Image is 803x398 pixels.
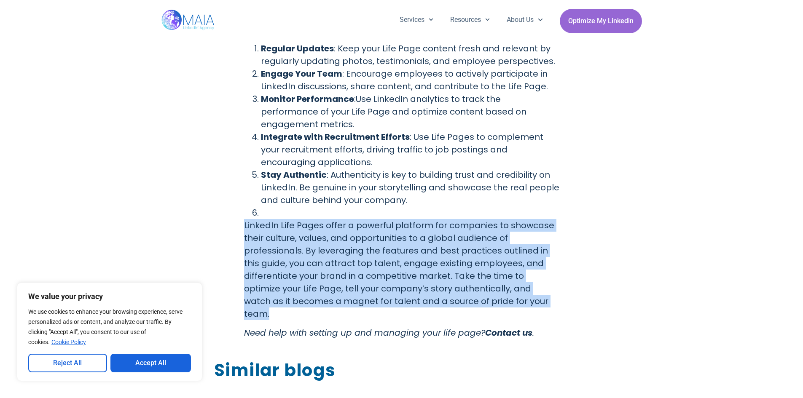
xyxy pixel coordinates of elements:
em: Need help with setting up and managing your life page? . [244,327,534,339]
a: Cookie Policy [51,338,86,346]
li: : Encourage employees to actively participate in LinkedIn discussions, share content, and contrib... [261,67,559,93]
a: Services [391,9,442,31]
div: We value your privacy [17,283,202,381]
strong: Engage Your Team [261,68,342,80]
h2: Similar blogs [214,358,336,383]
button: Reject All [28,354,107,372]
span: Optimize My Linkedin [568,13,634,29]
p: We use cookies to enhance your browsing experience, serve personalized ads or content, and analyz... [28,307,191,347]
li: : Authenticity is key to building trust and credibility on LinkedIn. Be genuine in your storytell... [261,168,559,206]
button: Accept All [110,354,191,372]
strong: Regular Updates [261,43,334,54]
strong: Integrate with Recruitment Efforts [261,131,410,143]
a: Resources [442,9,498,31]
strong: Monitor Performance [261,93,354,105]
p: LinkedIn Life Pages offer a powerful platform for companies to showcase their culture, values, an... [244,219,559,320]
a: Optimize My Linkedin [560,9,642,33]
p: We value your privacy [28,291,191,302]
li: : Use Life Pages to complement your recruitment efforts, driving traffic to job postings and enco... [261,131,559,168]
strong: Stay Authentic [261,169,327,181]
li: : Keep your Life Page content fresh and relevant by regularly updating photos, testimonials, and ... [261,42,559,67]
nav: Menu [391,9,551,31]
li: :Use LinkedIn analytics to track the performance of your Life Page and optimize content based on ... [261,93,559,131]
strong: Contact us [485,327,532,339]
a: About Us [498,9,551,31]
